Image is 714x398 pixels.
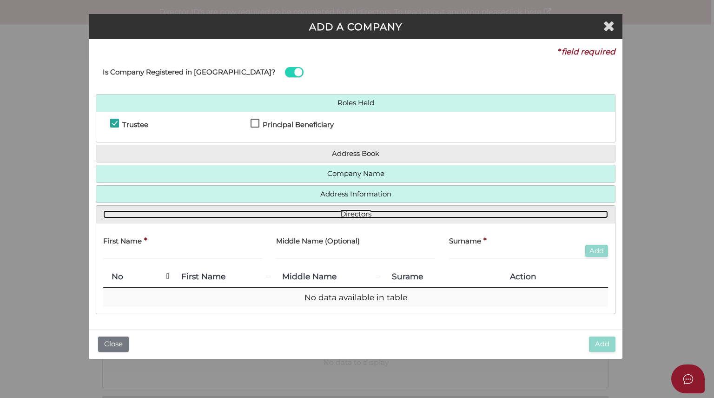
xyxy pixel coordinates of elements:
th: Middle Name: activate to sort column ascending [274,266,383,288]
h4: Middle Name (Optional) [276,237,360,245]
th: First Name: activate to sort column ascending [173,266,274,288]
a: Directors [103,210,608,218]
h4: Surname [449,237,481,245]
a: Company Name [103,170,608,178]
th: Action [502,266,608,288]
button: Add [589,337,615,352]
button: Add [585,245,608,257]
h4: First Name [103,237,142,245]
th: No: activate to sort column descending [103,266,173,288]
button: Open asap [671,364,705,393]
a: Address Book [103,150,608,158]
td: No data available in table [103,288,608,307]
a: Address Information [103,190,608,198]
th: Surame [383,266,502,288]
button: Close [98,337,129,352]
